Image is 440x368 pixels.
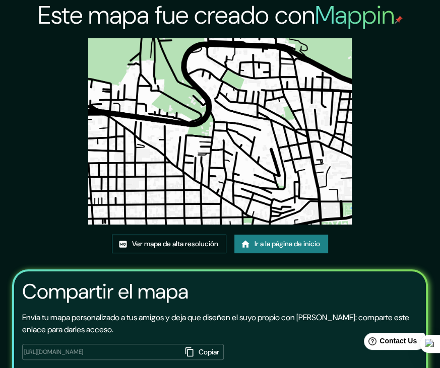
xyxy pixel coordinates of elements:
[255,238,320,250] font: Ir a la página de inicio
[350,329,429,357] iframe: Help widget launcher
[395,16,403,24] img: mappin-pin
[88,38,352,225] img: created-map
[199,346,219,358] font: Copiar
[181,344,223,360] button: Copiar
[22,279,188,304] h3: Compartir el mapa
[132,238,218,250] font: Ver mapa de alta resolución
[112,235,226,253] a: Ver mapa de alta resolución
[234,235,328,253] a: Ir a la página de inicio
[22,312,418,336] p: Envía tu mapa personalizado a tus amigos y deja que diseñen el suyo propio con [PERSON_NAME]: com...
